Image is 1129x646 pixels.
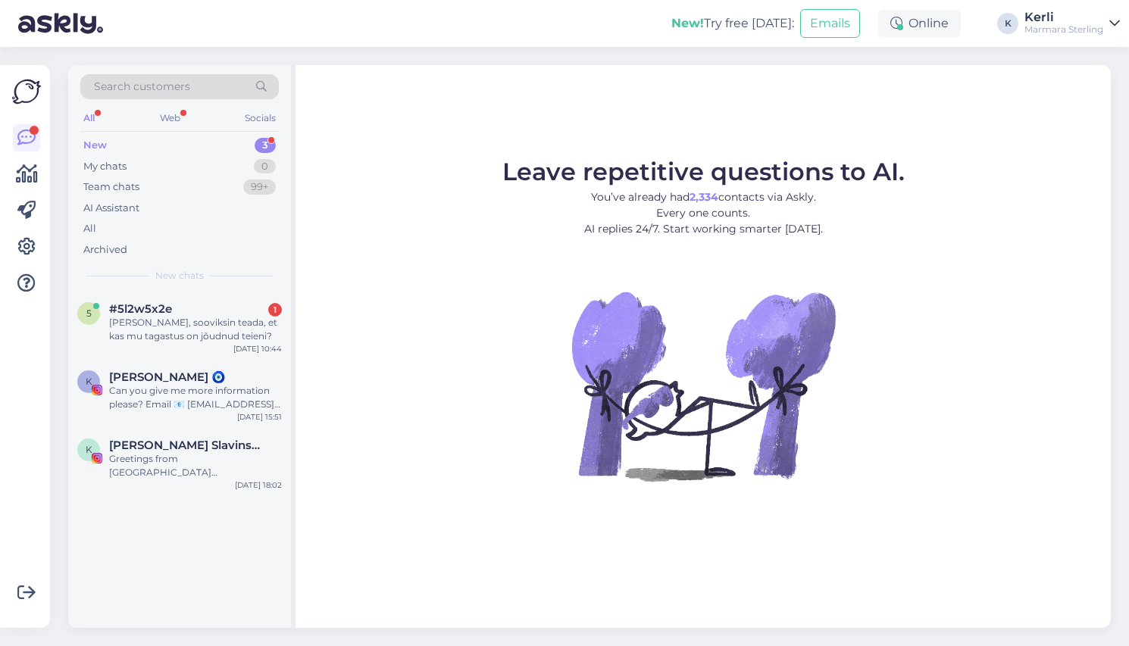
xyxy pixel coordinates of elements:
[109,370,226,384] span: Konstantina Spyropoulou 🧿
[83,159,127,174] div: My chats
[86,376,92,387] span: K
[109,438,267,452] span: Karolina Kriukelytė Slavinskienė
[502,157,905,186] span: Leave repetitive questions to AI.
[83,179,139,195] div: Team chats
[12,77,41,106] img: Askly Logo
[671,16,704,30] b: New!
[567,249,840,522] img: No Chat active
[86,444,92,455] span: K
[800,9,860,38] button: Emails
[237,411,282,423] div: [DATE] 15:51
[157,108,183,128] div: Web
[83,242,127,257] div: Archived
[86,307,92,319] span: 5
[671,14,794,33] div: Try free [DATE]:
[1024,11,1103,23] div: Kerli
[80,108,98,128] div: All
[690,190,718,204] b: 2,334
[997,13,1018,34] div: K
[1024,23,1103,36] div: Marmara Sterling
[109,384,282,411] div: Can you give me more information please? Email 📧 [EMAIL_ADDRESS][DOMAIN_NAME]
[233,343,282,354] div: [DATE] 10:44
[243,179,276,195] div: 99+
[109,302,172,316] span: #5l2w5x2e
[109,452,282,479] div: Greetings from [GEOGRAPHIC_DATA] [PERSON_NAME] (from [GEOGRAPHIC_DATA]🇱🇹). I was thinking… I woul...
[83,221,96,236] div: All
[94,79,190,95] span: Search customers
[878,10,961,37] div: Online
[83,201,139,216] div: AI Assistant
[242,108,279,128] div: Socials
[1024,11,1120,36] a: KerliMarmara Sterling
[235,479,282,491] div: [DATE] 18:02
[268,303,282,317] div: 1
[155,269,204,282] span: New chats
[502,189,905,237] p: You’ve already had contacts via Askly. Every one counts. AI replies 24/7. Start working smarter [...
[254,159,276,174] div: 0
[109,316,282,343] div: [PERSON_NAME], sooviksin teada, et kas mu tagastus on jõudnud teieni?
[83,138,107,153] div: New
[255,138,276,153] div: 3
